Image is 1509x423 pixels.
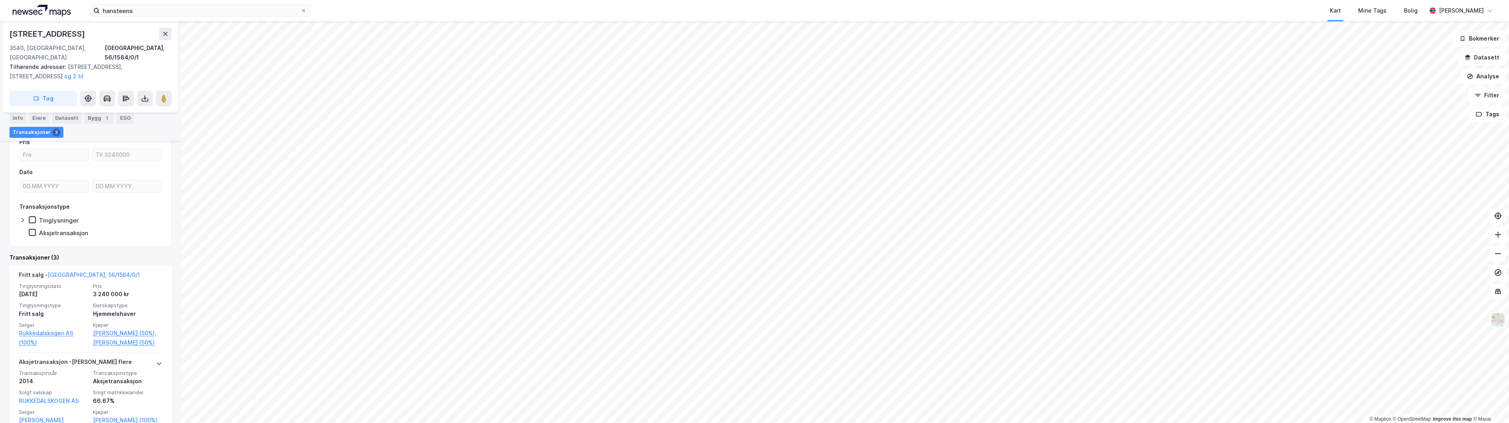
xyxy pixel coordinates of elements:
[19,357,132,370] div: Aksjetransaksjon - [PERSON_NAME] flere
[93,328,162,338] a: [PERSON_NAME] (50%),
[117,113,134,124] div: ESG
[52,113,82,124] div: Datasett
[19,409,88,416] span: Selger
[13,5,71,17] img: logo.a4113a55bc3d86da70a041830d287a7e.svg
[19,309,88,319] div: Fritt salg
[1468,87,1506,103] button: Filter
[19,389,88,396] span: Solgt selskap
[9,28,87,40] div: [STREET_ADDRESS]
[93,289,162,299] div: 3 240 000 kr
[93,389,162,396] span: Solgt matrikkelandel
[93,338,162,347] a: [PERSON_NAME] (50%)
[1470,385,1509,423] div: Kontrollprogram for chat
[85,113,114,124] div: Bygg
[19,167,33,177] div: Dato
[93,377,162,386] div: Aksjetransaksjon
[9,43,105,62] div: 3540, [GEOGRAPHIC_DATA], [GEOGRAPHIC_DATA]
[19,322,88,328] span: Selger
[9,127,63,138] div: Transaksjoner
[1460,69,1506,84] button: Analyse
[19,302,88,309] span: Tinglysningstype
[9,63,68,70] span: Tilhørende adresser:
[93,302,162,309] span: Eierskapstype
[19,202,70,211] div: Transaksjonstype
[9,91,77,106] button: Tag
[9,253,172,262] div: Transaksjoner (3)
[1370,416,1391,422] a: Mapbox
[1358,6,1387,15] div: Mine Tags
[100,5,300,17] input: Søk på adresse, matrikkel, gårdeiere, leietakere eller personer
[19,289,88,299] div: [DATE]
[93,396,162,406] div: 66.67%
[20,149,89,161] input: Fra
[93,409,162,416] span: Kjøper
[1439,6,1484,15] div: [PERSON_NAME]
[20,180,89,192] input: DD.MM.YYYY
[19,283,88,289] span: Tinglysningsdato
[52,128,60,136] div: 3
[1453,31,1506,46] button: Bokmerker
[9,62,165,81] div: [STREET_ADDRESS], [STREET_ADDRESS]
[1330,6,1341,15] div: Kart
[1470,385,1509,423] iframe: Chat Widget
[1458,50,1506,65] button: Datasett
[105,43,172,62] div: [GEOGRAPHIC_DATA], 56/1584/0/1
[9,113,26,124] div: Info
[1469,106,1506,122] button: Tags
[93,370,162,377] span: Transaksjonstype
[19,397,79,404] a: RUKKEDALSKOGEN AS
[1404,6,1418,15] div: Bolig
[93,180,161,192] input: DD.MM.YYYY
[19,328,88,347] a: Rukkedalskogen AS (100%)
[19,270,140,283] div: Fritt salg -
[39,229,88,237] div: Aksjetransaksjon
[103,114,111,122] div: 1
[19,137,30,147] div: Pris
[48,271,140,278] a: [GEOGRAPHIC_DATA], 56/1584/0/1
[19,370,88,377] span: Transaksjonsår
[93,283,162,289] span: Pris
[93,309,162,319] div: Hjemmelshaver
[93,149,161,161] input: Til 3240000
[1433,416,1472,422] a: Improve this map
[1393,416,1431,422] a: OpenStreetMap
[1490,312,1505,327] img: Z
[93,322,162,328] span: Kjøper
[29,113,49,124] div: Eiere
[19,377,88,386] div: 2014
[39,217,79,224] div: Tinglysninger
